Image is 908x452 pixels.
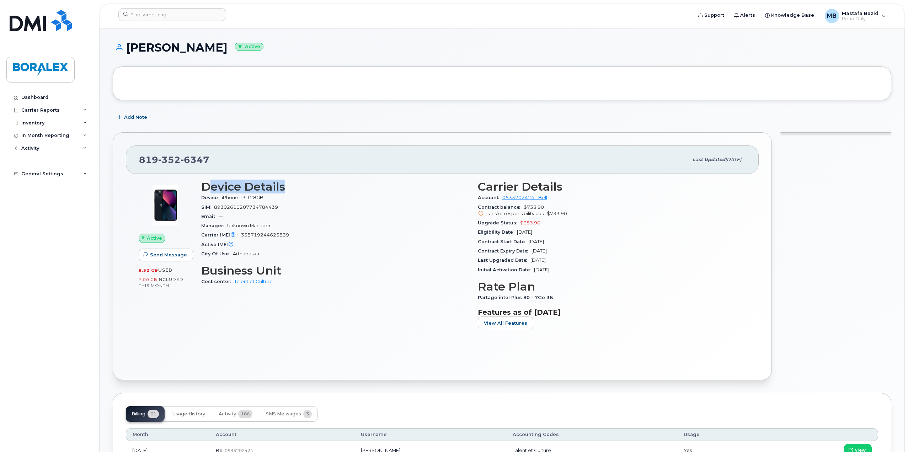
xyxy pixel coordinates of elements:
[502,195,547,200] a: 0533202424 - Bell
[219,214,223,219] span: —
[201,242,239,247] span: Active IMEI
[214,204,278,210] span: 89302610207734784439
[201,195,222,200] span: Device
[144,184,187,227] img: image20231002-3703462-1ig824h.jpeg
[234,279,273,284] a: Talent et Culture
[478,257,530,263] span: Last Upgraded Date
[484,320,527,326] span: View All Features
[478,220,520,225] span: Upgrade Status
[209,428,355,441] th: Account
[506,428,677,441] th: Accounting Codes
[303,410,312,418] span: 3
[241,232,289,238] span: 358719244625839
[201,251,233,256] span: City Of Use
[222,195,263,200] span: iPhone 13 128GB
[139,249,193,261] button: Send Message
[219,411,236,417] span: Activity
[485,211,545,216] span: Transfer responsibility cost
[534,267,549,272] span: [DATE]
[520,220,540,225] span: $683.90
[139,277,157,282] span: 7.00 GB
[139,277,183,288] span: included this month
[478,295,557,300] span: Partage intel Plus 80 - 7Go 36
[158,154,181,165] span: 352
[478,248,532,254] span: Contract Expiry Date
[113,41,891,54] h1: [PERSON_NAME]
[201,264,469,277] h3: Business Unit
[478,317,533,329] button: View All Features
[201,214,219,219] span: Email
[478,204,746,217] span: $733.90
[478,267,534,272] span: Initial Activation Date
[478,308,746,317] h3: Features as of [DATE]
[478,229,517,235] span: Eligibility Date
[124,114,147,121] span: Add Note
[158,267,172,273] span: used
[147,235,162,241] span: Active
[201,223,227,228] span: Manager
[238,410,252,418] span: 186
[201,204,214,210] span: SIM
[126,428,209,441] th: Month
[530,257,546,263] span: [DATE]
[478,195,502,200] span: Account
[201,180,469,193] h3: Device Details
[354,428,506,441] th: Username
[233,251,259,256] span: Arthabaska
[529,239,544,244] span: [DATE]
[547,211,567,216] span: $733.90
[532,248,547,254] span: [DATE]
[150,251,187,258] span: Send Message
[478,204,524,210] span: Contract balance
[201,279,234,284] span: Cost center
[478,280,746,293] h3: Rate Plan
[181,154,209,165] span: 6347
[172,411,205,417] span: Usage History
[478,180,746,193] h3: Carrier Details
[201,232,241,238] span: Carrier IMEI
[113,111,153,124] button: Add Note
[139,268,158,273] span: 8.32 GB
[517,229,532,235] span: [DATE]
[235,43,263,51] small: Active
[478,239,529,244] span: Contract Start Date
[139,154,209,165] span: 819
[725,157,741,162] span: [DATE]
[227,223,271,228] span: Unknown Manager
[677,428,761,441] th: Usage
[239,242,244,247] span: —
[266,411,301,417] span: SMS Messages
[693,157,725,162] span: Last updated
